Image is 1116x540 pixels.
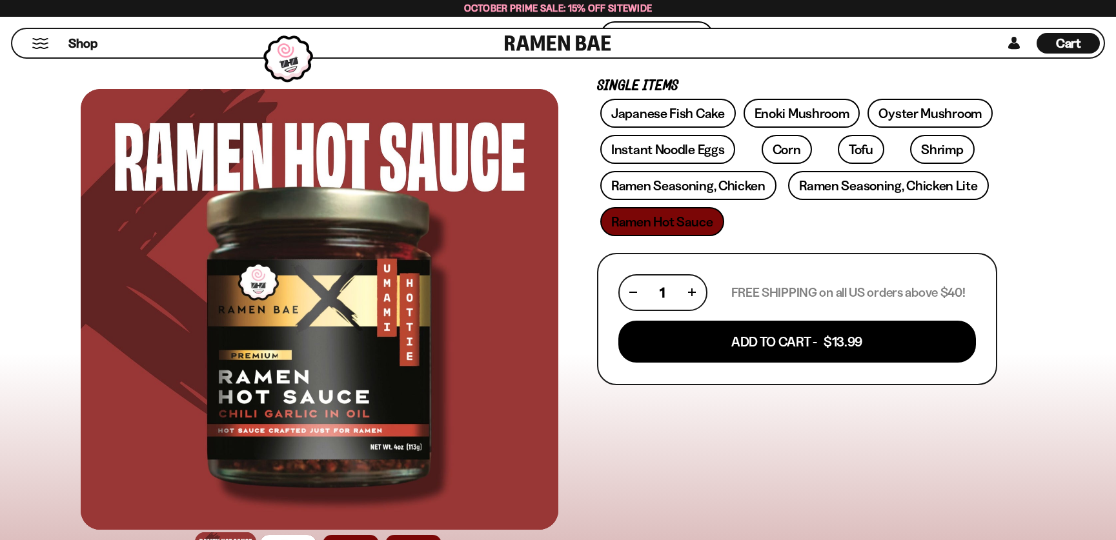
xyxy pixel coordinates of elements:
span: Shop [68,35,97,52]
span: October Prime Sale: 15% off Sitewide [464,2,653,14]
div: Cart [1037,29,1100,57]
a: Shrimp [910,135,974,164]
span: 1 [660,285,665,301]
a: Instant Noodle Eggs [600,135,735,164]
button: Add To Cart - $13.99 [618,321,976,363]
button: Mobile Menu Trigger [32,38,49,49]
p: Single Items [597,80,997,92]
a: Shop [68,33,97,54]
a: Tofu [838,135,884,164]
a: Japanese Fish Cake [600,99,736,128]
a: Ramen Seasoning, Chicken [600,171,776,200]
a: Ramen Seasoning, Chicken Lite [788,171,988,200]
span: Cart [1056,35,1081,51]
a: Enoki Mushroom [744,99,860,128]
p: FREE SHIPPING on all US orders above $40! [731,285,965,301]
a: Oyster Mushroom [867,99,993,128]
a: Corn [762,135,812,164]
